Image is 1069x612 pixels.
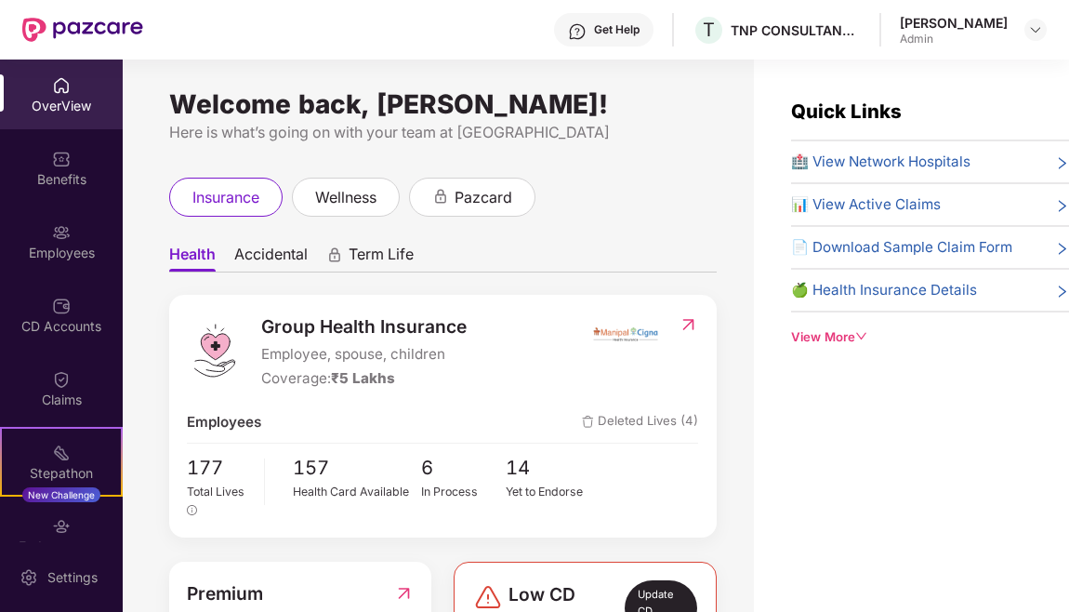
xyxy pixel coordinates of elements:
[2,464,121,483] div: Stepathon
[261,313,467,340] span: Group Health Insurance
[791,236,1012,259] span: 📄 Download Sample Claim Form
[331,369,395,387] span: ₹5 Lakhs
[473,582,503,612] img: svg+xml;base64,PHN2ZyBpZD0iRGFuZ2VyLTMyeDMyIiB4bWxucz0iaHR0cDovL3d3dy53My5vcmcvMjAwMC9zdmciIHdpZH...
[22,487,100,502] div: New Challenge
[855,330,867,342] span: down
[261,343,467,366] span: Employee, spouse, children
[261,367,467,390] div: Coverage:
[187,453,251,483] span: 177
[590,313,660,359] img: insurerIcon
[234,245,308,272] span: Accidental
[326,246,343,263] div: animation
[169,245,216,272] span: Health
[52,150,71,168] img: svg+xml;base64,PHN2ZyBpZD0iQmVuZWZpdHMiIHhtbG5zPSJodHRwOi8vd3d3LnczLm9yZy8yMDAwL3N2ZyIgd2lkdGg9Ij...
[52,370,71,389] img: svg+xml;base64,PHN2ZyBpZD0iQ2xhaW0iIHhtbG5zPSJodHRwOi8vd3d3LnczLm9yZy8yMDAwL3N2ZyIgd2lkdGg9IjIwIi...
[582,416,594,428] img: deleteIcon
[349,245,414,272] span: Term Life
[169,97,717,112] div: Welcome back, [PERSON_NAME]!
[192,186,259,209] span: insurance
[293,483,421,501] div: Health Card Available
[169,121,717,144] div: Here is what’s going on with your team at [GEOGRAPHIC_DATA]
[421,483,507,501] div: In Process
[791,100,902,123] span: Quick Links
[52,223,71,242] img: svg+xml;base64,PHN2ZyBpZD0iRW1wbG95ZWVzIiB4bWxucz0iaHR0cDovL3d3dy53My5vcmcvMjAwMC9zdmciIHdpZHRoPS...
[455,186,512,209] span: pazcard
[703,19,715,41] span: T
[900,32,1008,47] div: Admin
[506,483,591,501] div: Yet to Endorse
[187,485,244,499] span: Total Lives
[315,186,376,209] span: wellness
[791,327,1069,347] div: View More
[187,323,243,379] img: logo
[506,453,591,483] span: 14
[52,76,71,95] img: svg+xml;base64,PHN2ZyBpZD0iSG9tZSIgeG1sbnM9Imh0dHA6Ly93d3cudzMub3JnLzIwMDAvc3ZnIiB3aWR0aD0iMjAiIG...
[187,579,263,607] span: Premium
[731,21,861,39] div: TNP CONSULTANCY PRIVATE LIMITED
[791,279,977,301] span: 🍏 Health Insurance Details
[52,444,71,462] img: svg+xml;base64,PHN2ZyB4bWxucz0iaHR0cDovL3d3dy53My5vcmcvMjAwMC9zdmciIHdpZHRoPSIyMSIgaGVpZ2h0PSIyMC...
[1055,240,1069,259] span: right
[52,297,71,315] img: svg+xml;base64,PHN2ZyBpZD0iQ0RfQWNjb3VudHMiIGRhdGEtbmFtZT0iQ0QgQWNjb3VudHMiIHhtbG5zPSJodHRwOi8vd3...
[432,188,449,205] div: animation
[293,453,421,483] span: 157
[22,18,143,42] img: New Pazcare Logo
[791,151,970,173] span: 🏥 View Network Hospitals
[1055,283,1069,301] span: right
[679,315,698,334] img: RedirectIcon
[187,505,197,515] span: info-circle
[594,22,640,37] div: Get Help
[568,22,587,41] img: svg+xml;base64,PHN2ZyBpZD0iSGVscC0zMngzMiIgeG1sbnM9Imh0dHA6Ly93d3cudzMub3JnLzIwMDAvc3ZnIiB3aWR0aD...
[1055,154,1069,173] span: right
[582,411,698,433] span: Deleted Lives (4)
[52,517,71,536] img: svg+xml;base64,PHN2ZyBpZD0iRW5kb3JzZW1lbnRzIiB4bWxucz0iaHR0cDovL3d3dy53My5vcmcvMjAwMC9zdmciIHdpZH...
[1055,197,1069,216] span: right
[394,579,414,607] img: RedirectIcon
[1028,22,1043,37] img: svg+xml;base64,PHN2ZyBpZD0iRHJvcGRvd24tMzJ4MzIiIHhtbG5zPSJodHRwOi8vd3d3LnczLm9yZy8yMDAwL3N2ZyIgd2...
[421,453,507,483] span: 6
[791,193,941,216] span: 📊 View Active Claims
[42,568,103,587] div: Settings
[900,14,1008,32] div: [PERSON_NAME]
[187,411,261,433] span: Employees
[20,568,38,587] img: svg+xml;base64,PHN2ZyBpZD0iU2V0dGluZy0yMHgyMCIgeG1sbnM9Imh0dHA6Ly93d3cudzMub3JnLzIwMDAvc3ZnIiB3aW...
